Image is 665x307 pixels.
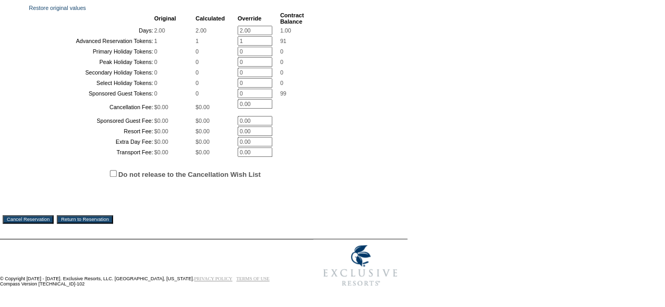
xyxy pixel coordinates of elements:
span: 2.00 [196,27,207,34]
span: 1 [196,38,199,44]
span: $0.00 [196,104,210,110]
span: $0.00 [154,139,168,145]
td: Days: [30,26,153,35]
a: Restore original values [29,5,86,11]
span: 0 [154,69,157,76]
span: 0 [196,69,199,76]
span: $0.00 [154,128,168,134]
b: Contract Balance [280,12,304,25]
b: Calculated [196,15,225,22]
span: 0 [196,59,199,65]
td: Peak Holiday Tokens: [30,57,153,67]
td: Extra Day Fee: [30,137,153,146]
span: 0 [280,80,283,86]
span: 0 [196,90,199,97]
span: 0 [154,80,157,86]
td: Primary Holiday Tokens: [30,47,153,56]
a: TERMS OF USE [237,276,270,281]
td: Select Holiday Tokens: [30,78,153,88]
td: Sponsored Guest Tokens: [30,89,153,98]
span: 91 [280,38,287,44]
span: 0 [154,59,157,65]
b: Override [238,15,261,22]
input: Cancel Reservation [3,215,54,224]
span: $0.00 [154,104,168,110]
b: Original [154,15,176,22]
span: 2.00 [154,27,165,34]
span: $0.00 [196,128,210,134]
td: Secondary Holiday Tokens: [30,68,153,77]
span: 1 [154,38,157,44]
span: $0.00 [196,118,210,124]
td: Sponsored Guest Fee: [30,116,153,125]
td: Transport Fee: [30,147,153,157]
span: 1.00 [280,27,291,34]
span: $0.00 [196,139,210,145]
span: 0 [280,69,283,76]
span: 0 [196,48,199,55]
input: Return to Reservation [57,215,113,224]
span: 0 [154,48,157,55]
span: $0.00 [154,149,168,155]
span: $0.00 [154,118,168,124]
span: 0 [196,80,199,86]
td: Advanced Reservation Tokens: [30,36,153,46]
td: Resort Fee: [30,126,153,136]
td: Cancellation Fee: [30,99,153,115]
span: 0 [280,48,283,55]
span: 0 [154,90,157,97]
span: 0 [280,59,283,65]
span: $0.00 [196,149,210,155]
img: Exclusive Resorts [313,239,407,292]
a: PRIVACY POLICY [194,276,232,281]
label: Do not release to the Cancellation Wish List [118,171,261,178]
span: 99 [280,90,287,97]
